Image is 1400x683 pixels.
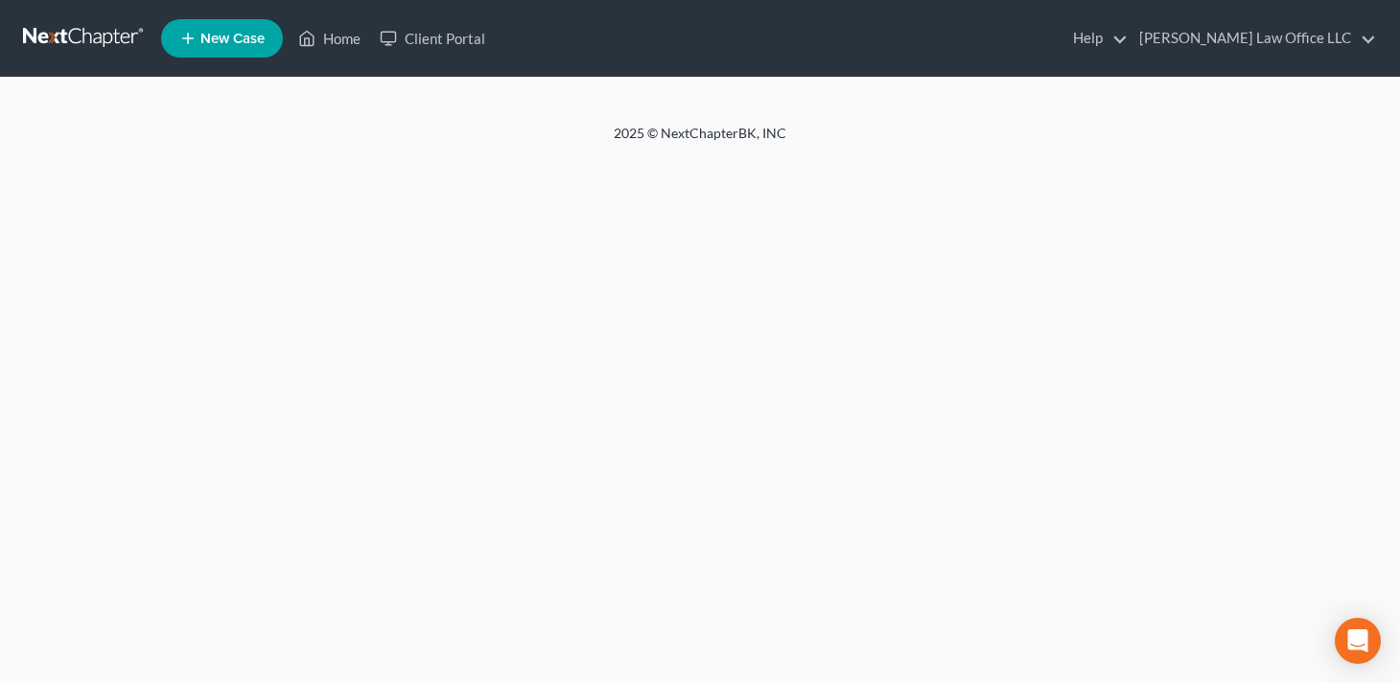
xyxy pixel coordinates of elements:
div: Open Intercom Messenger [1335,618,1381,664]
div: 2025 © NextChapterBK, INC [153,124,1247,158]
a: Help [1063,21,1128,56]
new-legal-case-button: New Case [161,19,283,58]
a: Client Portal [370,21,495,56]
a: [PERSON_NAME] Law Office LLC [1130,21,1376,56]
a: Home [289,21,370,56]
